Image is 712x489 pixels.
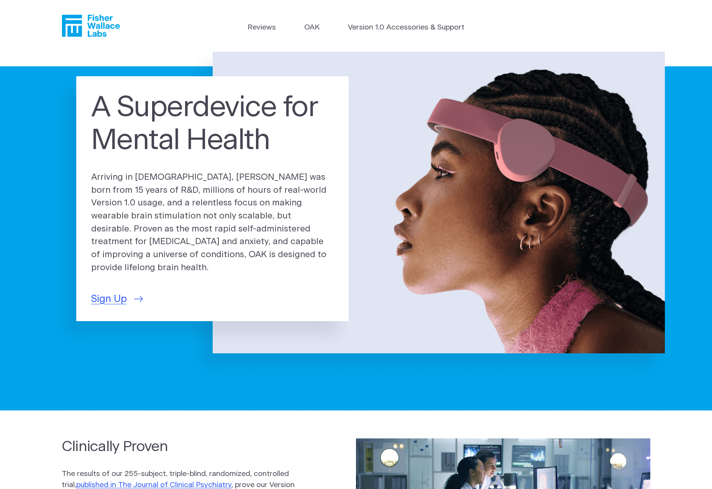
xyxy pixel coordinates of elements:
a: Fisher Wallace [62,15,120,37]
a: Version 1.0 Accessories & Support [348,22,464,33]
a: Reviews [248,22,276,33]
a: OAK [304,22,320,33]
h1: A Superdevice for Mental Health [91,91,334,157]
a: Sign Up [91,292,143,307]
h2: Clinically Proven [62,437,297,456]
p: Arriving in [DEMOGRAPHIC_DATA], [PERSON_NAME] was born from 15 years of R&D, millions of hours of... [91,171,334,274]
a: published in The Journal of Clinical Psychiatry [76,481,231,489]
span: Sign Up [91,292,127,307]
